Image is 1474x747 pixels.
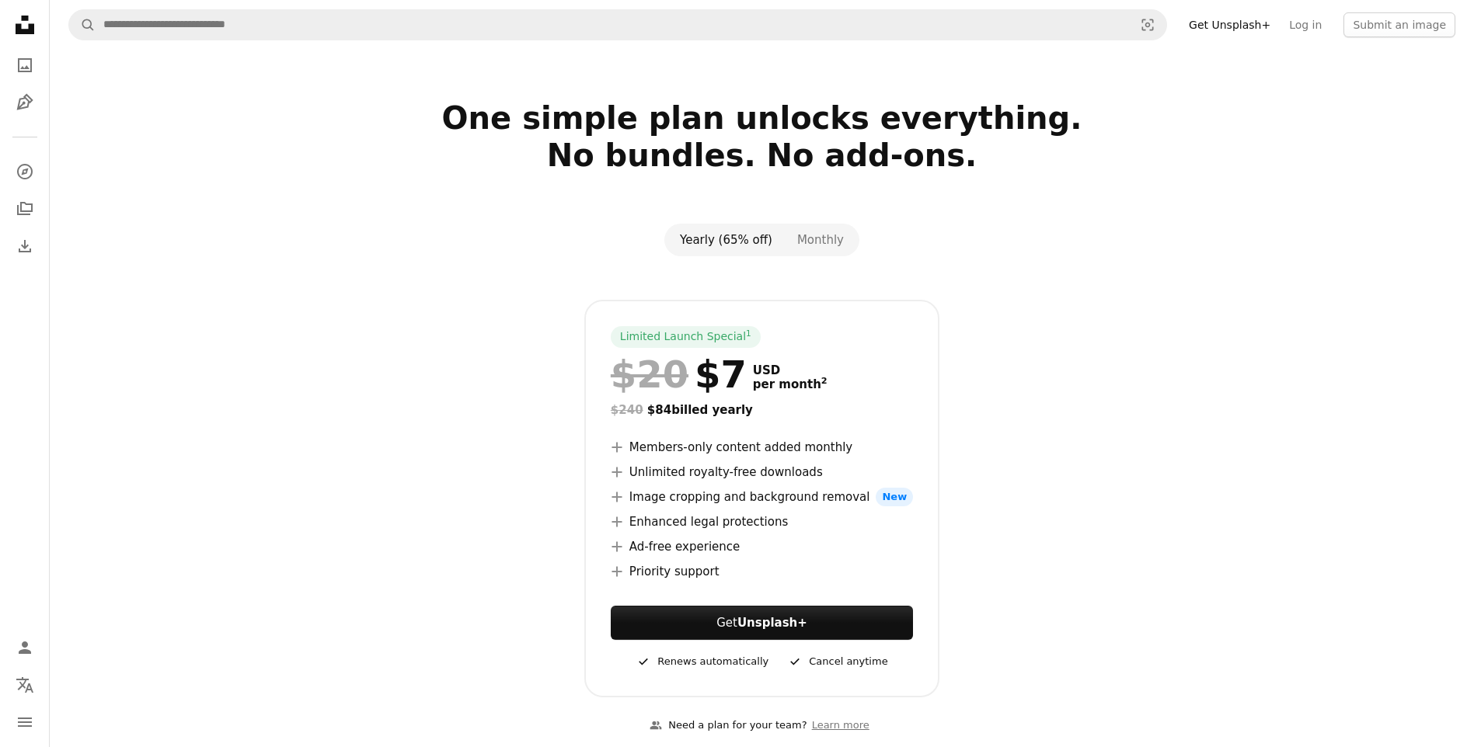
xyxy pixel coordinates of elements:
a: Download History [9,231,40,262]
li: Priority support [611,562,913,581]
a: Log in [1280,12,1331,37]
strong: Unsplash+ [737,616,807,630]
a: Collections [9,193,40,224]
button: Visual search [1129,10,1166,40]
div: Need a plan for your team? [650,717,807,734]
sup: 1 [746,328,751,338]
a: Learn more [807,713,874,738]
span: USD [753,363,828,377]
a: Photos [9,50,40,81]
div: $84 billed yearly [611,401,913,419]
sup: 2 [821,376,828,386]
div: Cancel anytime [787,652,887,671]
button: Menu [9,707,40,738]
a: Home — Unsplash [9,9,40,43]
a: Illustrations [9,87,40,118]
li: Ad-free experience [611,537,913,556]
a: Explore [9,156,40,187]
a: 1 [743,329,754,345]
button: Submit an image [1343,12,1455,37]
a: Log in / Sign up [9,632,40,663]
div: $7 [611,354,747,394]
li: Members-only content added monthly [611,438,913,457]
h2: One simple plan unlocks everything. No bundles. No add-ons. [262,99,1263,211]
span: $20 [611,354,688,394]
li: Enhanced legal protections [611,512,913,531]
button: Monthly [785,227,856,253]
a: 2 [818,377,831,391]
button: GetUnsplash+ [611,606,913,640]
div: Limited Launch Special [611,326,761,348]
button: Yearly (65% off) [667,227,785,253]
li: Unlimited royalty-free downloads [611,463,913,481]
li: Image cropping and background removal [611,488,913,506]
form: Find visuals sitewide [68,9,1167,40]
span: per month [753,377,828,391]
div: Renews automatically [636,652,768,671]
span: New [876,488,913,506]
button: Search Unsplash [69,10,96,40]
button: Language [9,669,40,700]
a: Get Unsplash+ [1180,12,1280,37]
span: $240 [611,403,643,417]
